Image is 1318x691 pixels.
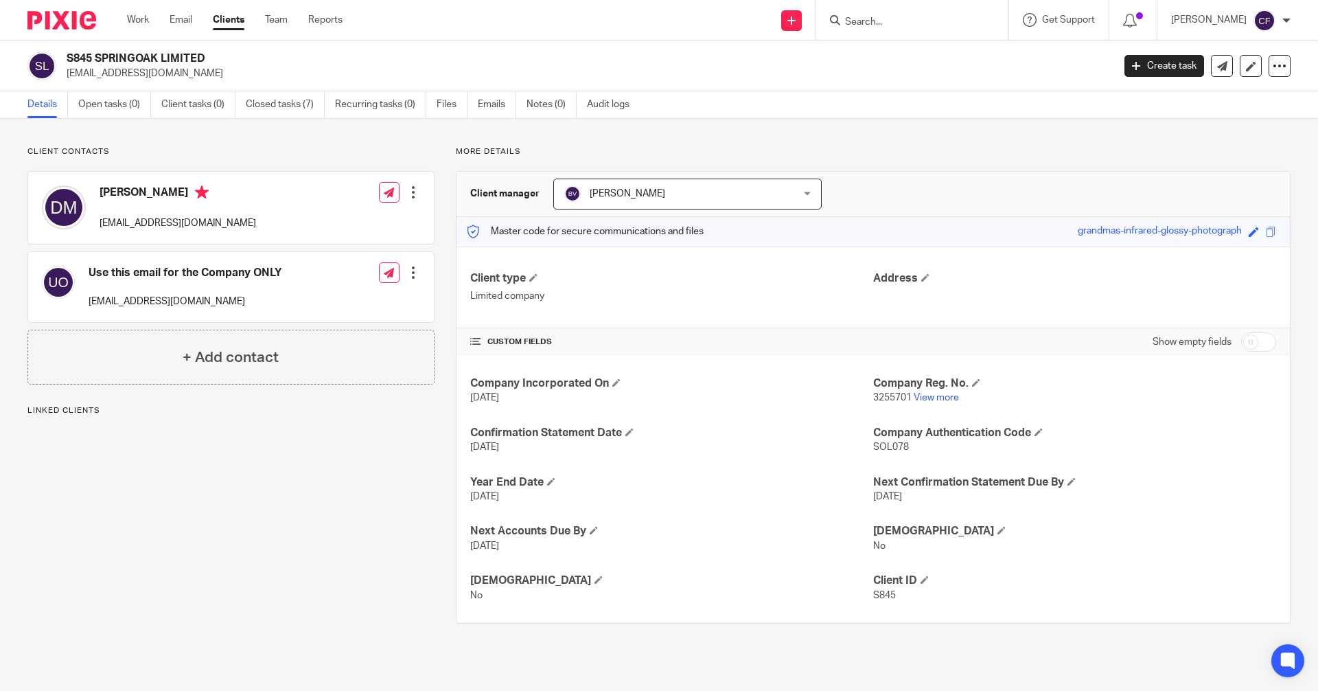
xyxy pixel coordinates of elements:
[27,146,435,157] p: Client contacts
[195,185,209,199] i: Primary
[590,189,665,199] span: [PERSON_NAME]
[127,13,149,27] a: Work
[100,185,256,203] h4: [PERSON_NAME]
[470,492,499,501] span: [DATE]
[470,289,873,303] p: Limited company
[1042,15,1095,25] span: Get Support
[1078,224,1242,240] div: grandmas-infrared-glossy-photograph
[27,11,96,30] img: Pixie
[873,524,1276,539] h4: [DEMOGRAPHIC_DATA]
[67,52,897,66] h2: S845 SPRINGOAK LIMITED
[478,91,516,118] a: Emails
[1171,13,1247,27] p: [PERSON_NAME]
[470,475,873,490] h4: Year End Date
[873,541,886,551] span: No
[470,376,873,391] h4: Company Incorporated On
[27,91,68,118] a: Details
[1253,10,1275,32] img: svg%3E
[564,185,581,202] img: svg%3E
[587,91,640,118] a: Audit logs
[470,187,540,201] h3: Client manager
[335,91,426,118] a: Recurring tasks (0)
[470,271,873,286] h4: Client type
[213,13,244,27] a: Clients
[873,492,902,501] span: [DATE]
[456,146,1291,157] p: More details
[89,266,282,280] h4: Use this email for the Company ONLY
[27,52,56,80] img: svg%3E
[470,442,499,452] span: [DATE]
[1153,335,1232,349] label: Show empty fields
[470,426,873,440] h4: Confirmation Statement Date
[844,16,967,29] input: Search
[78,91,151,118] a: Open tasks (0)
[873,475,1276,490] h4: Next Confirmation Statement Due By
[42,266,75,299] img: svg%3E
[246,91,325,118] a: Closed tasks (7)
[100,216,256,230] p: [EMAIL_ADDRESS][DOMAIN_NAME]
[265,13,288,27] a: Team
[161,91,235,118] a: Client tasks (0)
[308,13,343,27] a: Reports
[437,91,467,118] a: Files
[470,574,873,588] h4: [DEMOGRAPHIC_DATA]
[470,591,483,600] span: No
[1124,55,1204,77] a: Create task
[470,524,873,539] h4: Next Accounts Due By
[470,393,499,403] span: [DATE]
[873,393,912,403] span: 3255701
[183,347,279,368] h4: + Add contact
[873,591,896,600] span: S845
[873,376,1276,391] h4: Company Reg. No.
[470,337,873,348] h4: CUSTOM FIELDS
[467,225,704,238] p: Master code for secure communications and files
[873,574,1276,588] h4: Client ID
[873,442,909,452] span: SOL078
[873,426,1276,440] h4: Company Authentication Code
[27,405,435,416] p: Linked clients
[67,67,1104,80] p: [EMAIL_ADDRESS][DOMAIN_NAME]
[873,271,1276,286] h4: Address
[170,13,192,27] a: Email
[527,91,577,118] a: Notes (0)
[470,541,499,551] span: [DATE]
[42,185,86,229] img: svg%3E
[914,393,959,403] a: View more
[89,295,282,308] p: [EMAIL_ADDRESS][DOMAIN_NAME]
